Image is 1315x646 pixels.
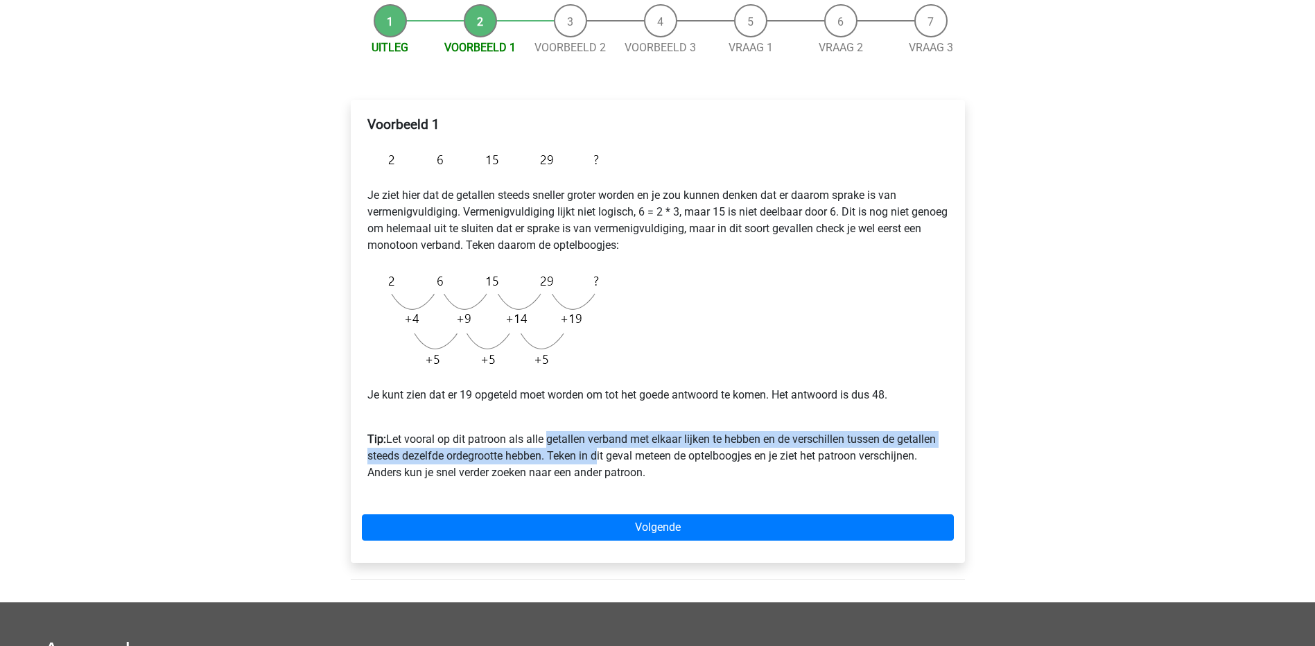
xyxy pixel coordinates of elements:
a: Vraag 1 [729,41,773,54]
a: Voorbeeld 1 [444,41,516,54]
img: Figure sequences Example 3 explanation.png [367,265,606,376]
a: Vraag 3 [909,41,953,54]
b: Voorbeeld 1 [367,116,439,132]
a: Voorbeeld 3 [625,41,696,54]
p: Je kunt zien dat er 19 opgeteld moet worden om tot het goede antwoord te komen. Het antwoord is d... [367,387,948,403]
a: Volgende [362,514,954,541]
p: Let vooral op dit patroon als alle getallen verband met elkaar lijken te hebben en de verschillen... [367,414,948,481]
a: Vraag 2 [819,41,863,54]
b: Tip: [367,433,386,446]
a: Uitleg [372,41,408,54]
a: Voorbeeld 2 [534,41,606,54]
p: Je ziet hier dat de getallen steeds sneller groter worden en je zou kunnen denken dat er daarom s... [367,187,948,254]
img: Figure sequences Example 3.png [367,143,606,176]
